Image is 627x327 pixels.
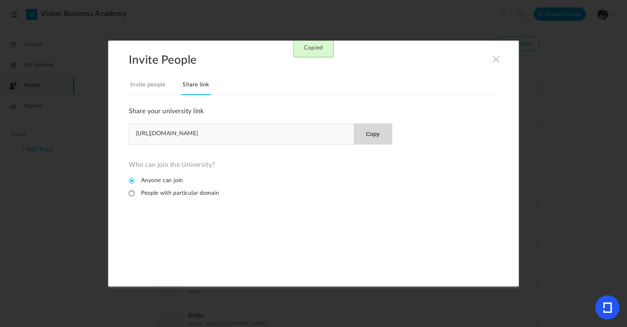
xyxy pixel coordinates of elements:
[293,41,334,57] span: Copied
[353,124,392,144] button: Copy
[129,80,167,95] a: Invite people
[129,108,204,114] span: Share your university link
[129,53,519,67] h2: Invite People
[129,177,183,184] li: Anyone can join
[181,80,211,95] a: Share link
[136,130,198,138] span: [URL][DOMAIN_NAME]
[129,161,392,169] h3: Who can join the University?
[129,190,219,197] li: People with particular domain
